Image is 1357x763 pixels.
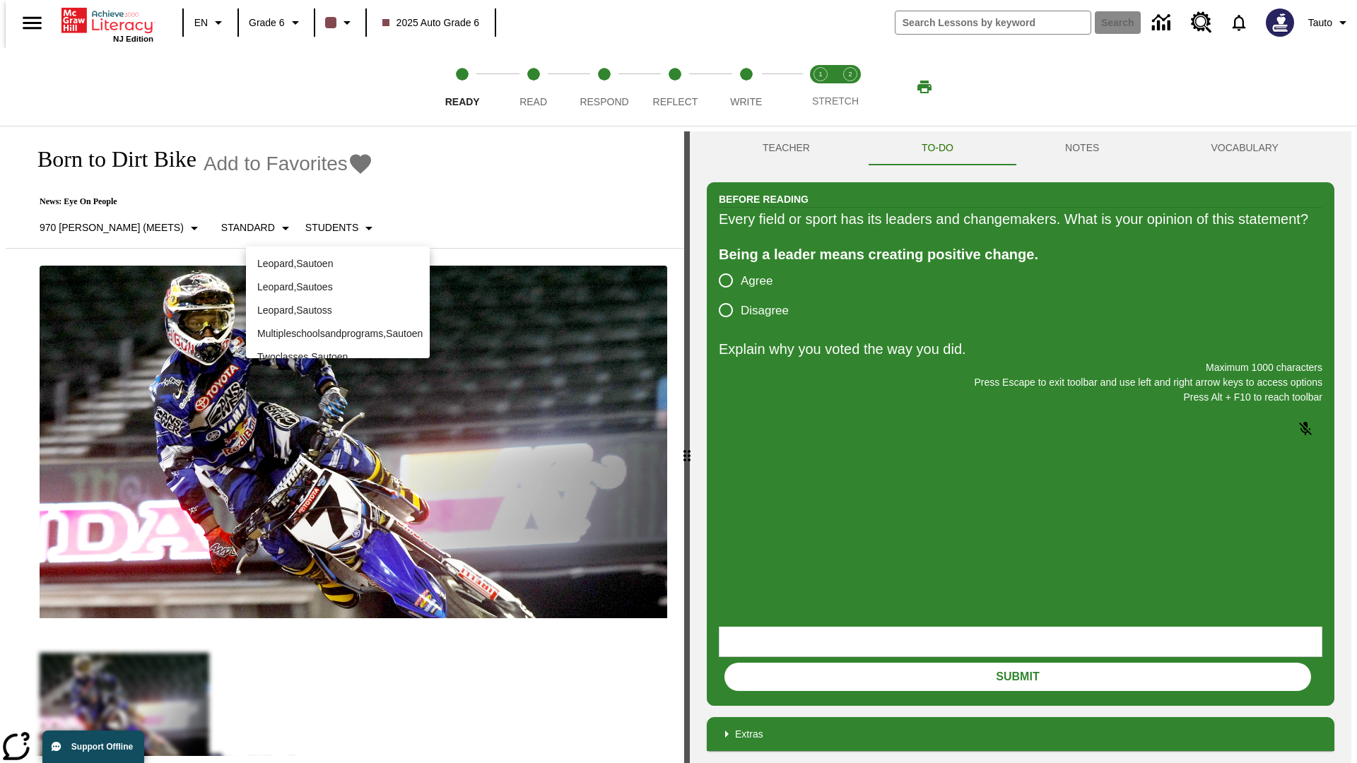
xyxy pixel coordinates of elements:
p: Leopard , Sautoen [257,256,418,271]
p: Multipleschoolsandprograms , Sautoen [257,326,418,341]
p: Leopard , Sautoes [257,280,418,295]
p: Leopard , Sautoss [257,303,418,318]
body: Explain why you voted the way you did. Maximum 1000 characters Press Alt + F10 to reach toolbar P... [6,11,206,24]
p: Twoclasses , Sautoen [257,350,418,365]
